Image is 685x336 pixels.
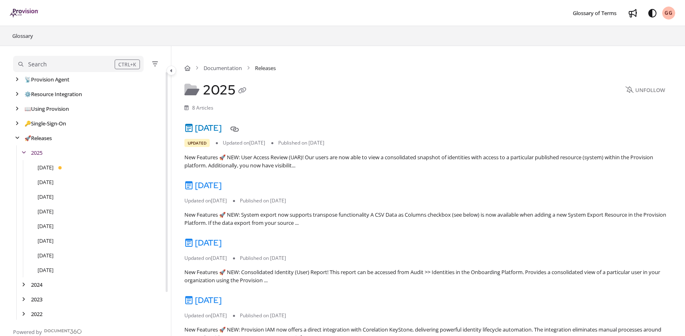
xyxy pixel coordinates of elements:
a: [DATE] [184,180,222,191]
span: 📖 [24,105,31,112]
a: August 2025 [38,163,53,171]
img: Document360 [44,329,82,334]
a: June 2025 [38,193,53,201]
a: Releases [24,134,52,142]
a: May 2025 [38,207,53,215]
div: CTRL+K [115,59,140,69]
div: arrow [20,281,28,289]
a: [DATE] [184,295,222,305]
div: arrow [13,105,21,113]
a: February 2025 [38,251,53,259]
a: January 2025 [38,266,53,274]
div: Search [28,60,47,69]
a: March 2025 [38,237,53,245]
a: Documentation [204,64,242,72]
span: 📡 [24,76,31,83]
span: ⚙️ [24,90,31,98]
img: brand logo [10,9,39,18]
a: Glossary [11,31,34,41]
div: New Features 🚀 NEW: User Access Review (UAR)! Our users are now able to view a consolidated snaps... [184,154,672,169]
a: Resource Integration [24,90,82,98]
span: Powered by [13,328,42,336]
a: July 2025 [38,178,53,186]
div: arrow [20,149,28,157]
a: 2023 [31,295,42,303]
li: Updated on [DATE] [216,139,271,147]
a: Provision Agent [24,75,69,83]
div: New Features 🚀 NEW: System export now supports transpose functionality A CSV Data as Columns chec... [184,211,672,227]
div: arrow [13,120,21,127]
li: Updated on [DATE] [184,255,233,262]
span: Updated [184,139,210,147]
a: Home [184,64,191,72]
li: Published on [DATE] [233,255,292,262]
button: Search [13,56,144,72]
a: Project logo [10,9,39,18]
a: Single-Sign-On [24,119,66,127]
div: New Features 🚀 NEW: Consolidated Identity (User) Report! This report can be accessed from Audit >... [184,268,672,284]
li: Published on [DATE] [233,312,292,319]
button: Copy link of August 2025 [228,123,241,136]
a: Using Provision [24,105,69,113]
span: GG [665,9,673,17]
div: arrow [20,296,28,303]
li: Published on [DATE] [271,139,330,147]
li: 8 Articles [184,104,213,112]
span: Glossary of Terms [573,9,616,17]
li: Updated on [DATE] [184,197,233,204]
button: Filter [150,59,160,69]
div: arrow [13,90,21,98]
div: arrow [13,76,21,83]
button: Category toggle [166,66,176,75]
span: 🚀 [24,134,31,142]
h1: 2025 [184,82,249,98]
a: [DATE] [184,123,222,133]
a: Powered by Document360 - opens in a new tab [13,326,82,336]
div: arrow [13,134,21,142]
li: Published on [DATE] [233,197,292,204]
a: 2024 [31,281,42,289]
a: 2025 [31,149,42,157]
a: Whats new [626,7,639,20]
a: [DATE] [184,237,222,248]
button: GG [662,7,675,20]
a: 2022 [31,310,42,318]
button: Copy link of 2025 [236,85,249,98]
span: Releases [255,64,276,72]
a: April 2025 [38,222,53,230]
button: Theme options [646,7,659,20]
li: Updated on [DATE] [184,312,233,319]
span: 🔑 [24,120,31,127]
div: arrow [20,310,28,318]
